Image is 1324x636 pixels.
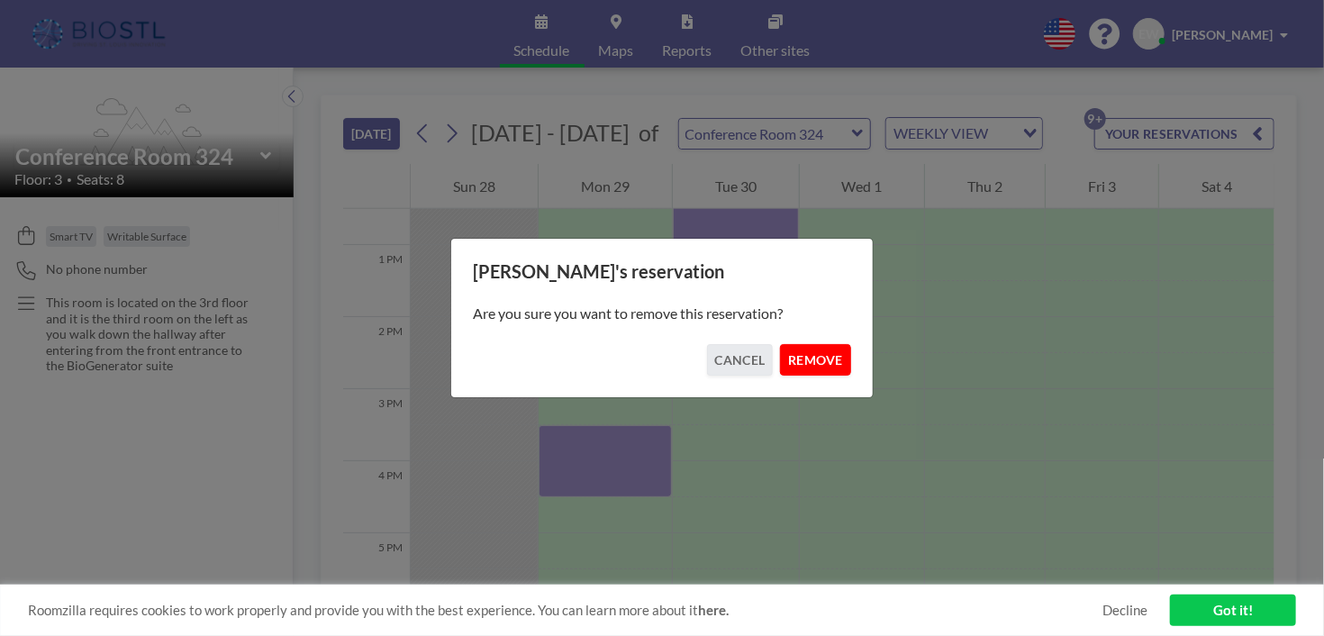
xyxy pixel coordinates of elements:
a: here. [698,602,729,618]
p: Are you sure you want to remove this reservation? [473,304,851,323]
h3: [PERSON_NAME]'s reservation [473,260,851,283]
button: CANCEL [707,344,774,376]
a: Got it! [1170,595,1296,626]
span: Roomzilla requires cookies to work properly and provide you with the best experience. You can lea... [28,602,1102,619]
a: Decline [1102,602,1147,619]
button: REMOVE [780,344,851,376]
